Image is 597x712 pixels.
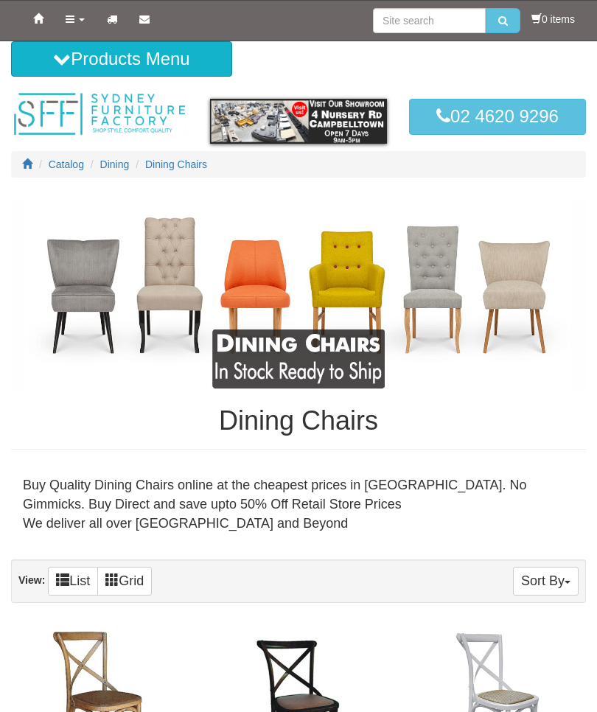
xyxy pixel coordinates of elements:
img: Sydney Furniture Factory [11,91,188,137]
a: Dining Chairs [145,158,207,170]
a: 02 4620 9296 [409,99,586,134]
strong: View: [18,575,45,587]
img: showroom.gif [210,99,387,143]
li: 0 items [531,12,575,27]
div: Buy Quality Dining Chairs online at the cheapest prices in [GEOGRAPHIC_DATA]. No Gimmicks. Buy Di... [11,464,586,545]
button: Products Menu [11,41,232,77]
a: Catalog [49,158,84,170]
h1: Dining Chairs [11,406,586,436]
img: Dining Chairs [11,200,586,391]
a: Dining [100,158,130,170]
button: Sort By [513,567,579,596]
a: Grid [97,567,152,596]
a: List [48,567,98,596]
input: Site search [373,8,486,33]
